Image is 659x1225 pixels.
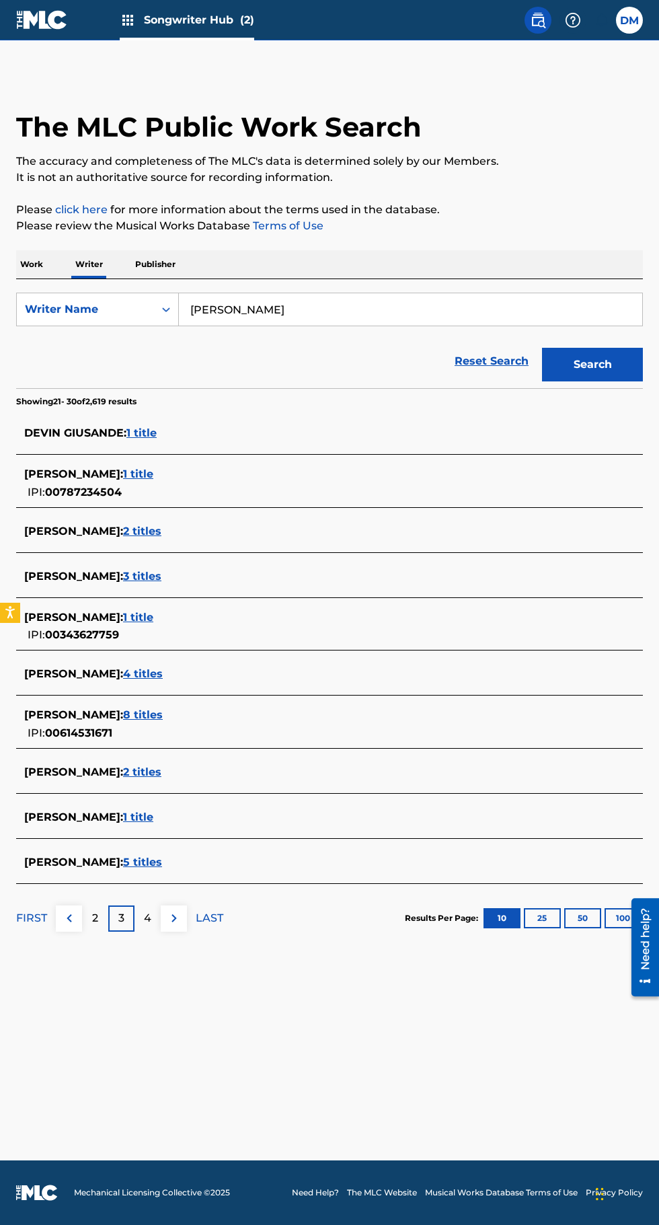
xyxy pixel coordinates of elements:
p: 4 [144,910,151,926]
span: [PERSON_NAME] : [24,611,123,624]
img: right [166,910,182,926]
span: 3 titles [123,570,161,583]
div: Notifications [594,13,608,27]
button: 25 [524,908,561,928]
a: click here [55,203,108,216]
span: 1 title [126,426,157,439]
span: 00787234504 [45,486,122,498]
span: [PERSON_NAME] : [24,766,123,778]
span: (2) [240,13,254,26]
span: [PERSON_NAME] : [24,468,123,480]
a: Reset Search [448,346,535,376]
div: Drag [596,1174,604,1214]
a: Musical Works Database Terms of Use [425,1187,578,1199]
form: Search Form [16,293,643,388]
p: It is not an authoritative source for recording information. [16,170,643,186]
p: Please review the Musical Works Database [16,218,643,234]
p: Results Per Page: [405,912,481,924]
span: Mechanical Licensing Collective © 2025 [74,1187,230,1199]
h1: The MLC Public Work Search [16,110,422,144]
p: LAST [196,910,223,926]
span: 00343627759 [45,628,119,641]
span: 2 titles [123,525,161,537]
p: The accuracy and completeness of The MLC's data is determined solely by our Members. [16,153,643,170]
span: [PERSON_NAME] : [24,525,123,537]
img: search [530,12,546,28]
span: Songwriter Hub [144,12,254,28]
span: [PERSON_NAME] : [24,667,123,680]
img: Top Rightsholders [120,12,136,28]
span: [PERSON_NAME] : [24,811,123,823]
iframe: Resource Center [621,893,659,1001]
button: 100 [605,908,642,928]
p: 3 [118,910,124,926]
span: 8 titles [123,708,163,721]
span: 5 titles [123,856,162,868]
img: MLC Logo [16,10,68,30]
a: Need Help? [292,1187,339,1199]
span: DEVIN GIUSANDE : [24,426,126,439]
span: 00614531671 [45,727,112,739]
p: 2 [92,910,98,926]
p: Showing 21 - 30 of 2,619 results [16,396,137,408]
button: 50 [564,908,601,928]
button: Search [542,348,643,381]
span: 1 title [123,811,153,823]
a: Public Search [525,7,551,34]
div: User Menu [616,7,643,34]
iframe: Chat Widget [592,1160,659,1225]
a: Privacy Policy [586,1187,643,1199]
span: 2 titles [123,766,161,778]
img: left [61,910,77,926]
p: FIRST [16,910,47,926]
p: Work [16,250,47,279]
span: IPI: [28,628,45,641]
button: 10 [483,908,520,928]
p: Please for more information about the terms used in the database. [16,202,643,218]
span: IPI: [28,486,45,498]
p: Writer [71,250,107,279]
p: Publisher [131,250,180,279]
img: logo [16,1185,58,1201]
a: The MLC Website [347,1187,417,1199]
div: Writer Name [25,301,146,318]
span: 1 title [123,611,153,624]
a: Terms of Use [250,219,323,232]
span: 1 title [123,468,153,480]
span: IPI: [28,727,45,739]
span: [PERSON_NAME] : [24,856,123,868]
div: Help [559,7,586,34]
img: help [565,12,581,28]
span: [PERSON_NAME] : [24,570,123,583]
span: [PERSON_NAME] : [24,708,123,721]
span: 4 titles [123,667,163,680]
